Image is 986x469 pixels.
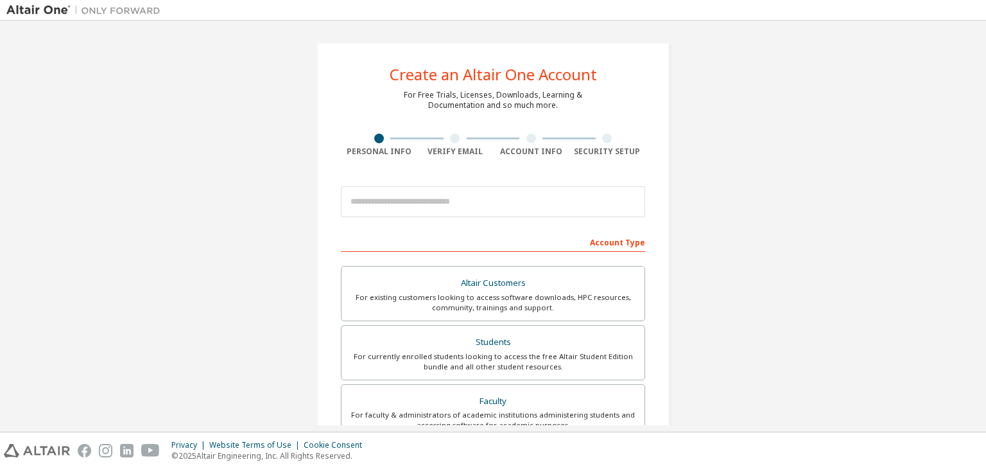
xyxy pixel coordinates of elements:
img: Altair One [6,4,167,17]
div: Faculty [349,393,637,411]
p: © 2025 Altair Engineering, Inc. All Rights Reserved. [171,450,370,461]
div: Altair Customers [349,274,637,292]
img: instagram.svg [99,444,112,457]
img: youtube.svg [141,444,160,457]
div: For currently enrolled students looking to access the free Altair Student Edition bundle and all ... [349,351,637,372]
div: For existing customers looking to access software downloads, HPC resources, community, trainings ... [349,292,637,313]
div: Security Setup [569,146,646,157]
div: Account Info [493,146,569,157]
div: Students [349,333,637,351]
div: Website Terms of Use [209,440,304,450]
div: Create an Altair One Account [390,67,597,82]
img: linkedin.svg [120,444,134,457]
div: Personal Info [341,146,417,157]
div: For Free Trials, Licenses, Downloads, Learning & Documentation and so much more. [404,90,582,111]
img: facebook.svg [78,444,91,457]
div: Privacy [171,440,209,450]
div: For faculty & administrators of academic institutions administering students and accessing softwa... [349,410,637,430]
div: Cookie Consent [304,440,370,450]
img: altair_logo.svg [4,444,70,457]
div: Account Type [341,231,645,252]
div: Verify Email [417,146,494,157]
